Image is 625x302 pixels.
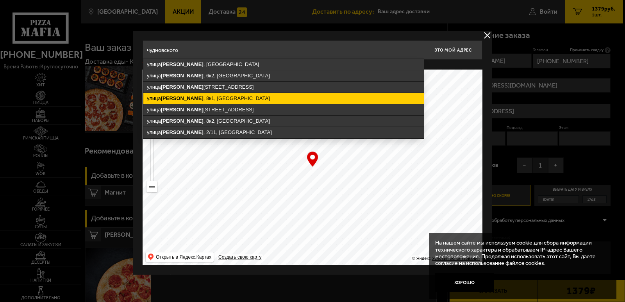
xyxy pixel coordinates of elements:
[143,116,424,127] ymaps: улица , 8к2, [GEOGRAPHIC_DATA]
[143,59,424,70] ymaps: улица , [GEOGRAPHIC_DATA]
[143,127,424,138] ymaps: улица , 2/11, [GEOGRAPHIC_DATA]
[161,118,204,124] ymaps: [PERSON_NAME]
[143,93,424,104] ymaps: улица , 8к1, [GEOGRAPHIC_DATA]
[161,84,204,90] ymaps: [PERSON_NAME]
[161,129,204,135] ymaps: [PERSON_NAME]
[156,252,211,262] ymaps: Открыть в Яндекс.Картах
[424,40,482,60] button: Это мой адрес
[146,252,214,262] ymaps: Открыть в Яндекс.Картах
[161,95,204,101] ymaps: [PERSON_NAME]
[434,48,472,53] span: Это мой адрес
[161,73,204,79] ymaps: [PERSON_NAME]
[435,239,605,266] p: На нашем сайте мы используем cookie для сбора информации технического характера и обрабатываем IP...
[143,82,424,93] ymaps: улица [STREET_ADDRESS]
[482,30,492,40] button: delivery type
[412,256,431,261] ymaps: © Яндекс
[143,40,424,60] input: Введите адрес доставки
[143,104,424,115] ymaps: улица [STREET_ADDRESS]
[161,61,204,67] ymaps: [PERSON_NAME]
[161,107,204,113] ymaps: [PERSON_NAME]
[435,273,494,292] button: Хорошо
[143,62,253,68] p: Укажите дом на карте или в поле ввода
[143,70,424,81] ymaps: улица , 6к2, [GEOGRAPHIC_DATA]
[217,254,263,260] a: Создать свою карту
